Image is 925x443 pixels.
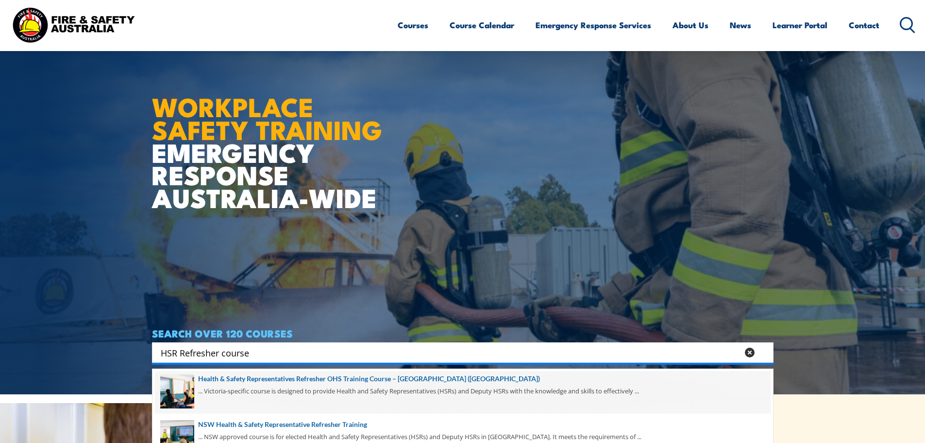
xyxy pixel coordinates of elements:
[160,373,765,384] a: Health & Safety Representatives Refresher OHS Training Course – [GEOGRAPHIC_DATA] ([GEOGRAPHIC_DA...
[152,71,389,209] h1: EMERGENCY RESPONSE AUSTRALIA-WIDE
[398,12,428,38] a: Courses
[450,12,514,38] a: Course Calendar
[161,345,739,360] input: Search input
[757,346,770,359] button: Search magnifier button
[673,12,708,38] a: About Us
[730,12,751,38] a: News
[536,12,651,38] a: Emergency Response Services
[152,86,382,149] strong: WORKPLACE SAFETY TRAINING
[849,12,879,38] a: Contact
[773,12,827,38] a: Learner Portal
[160,419,765,430] a: NSW Health & Safety Representative Refresher Training
[163,346,740,359] form: Search form
[152,328,774,338] h4: SEARCH OVER 120 COURSES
